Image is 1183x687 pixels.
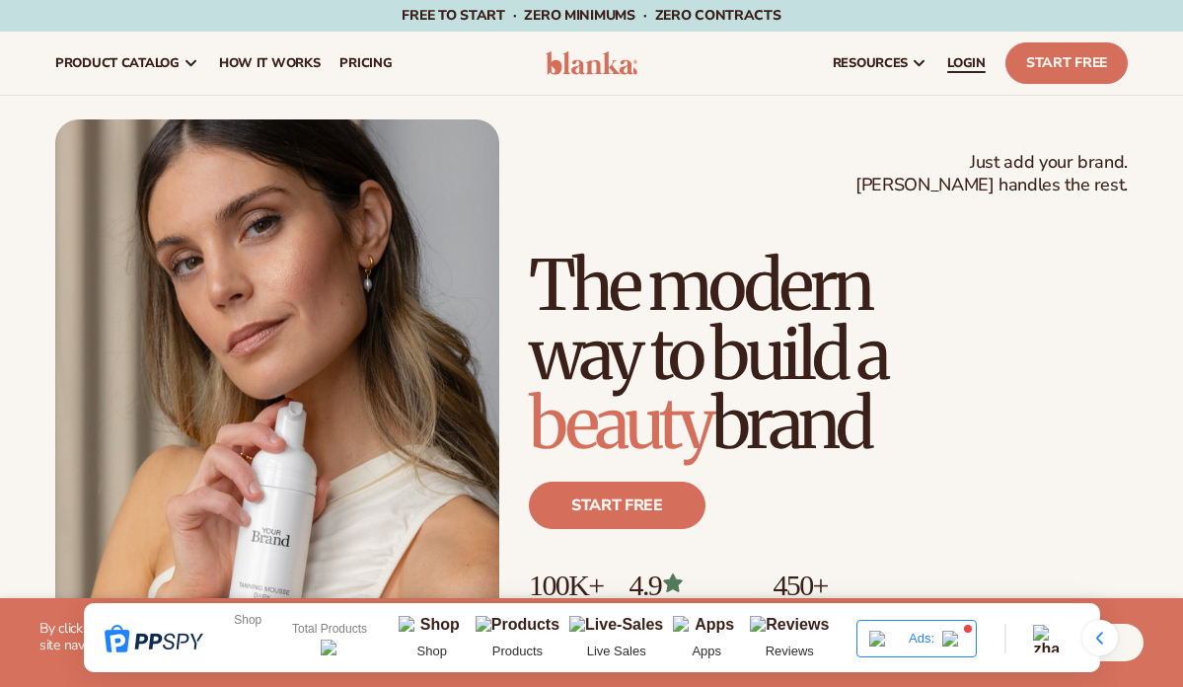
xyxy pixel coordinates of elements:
span: How It Works [219,55,321,71]
a: product catalog [45,32,209,95]
p: 4.9 [629,569,754,601]
span: resources [833,55,908,71]
img: logo [546,51,638,75]
p: By clicking "Accept All Cookies", you agree to the storing of cookies on your device to enhance s... [39,621,592,654]
a: Start free [529,482,705,529]
img: Female holding tanning mousse. [55,119,499,679]
p: 450+ [773,569,922,601]
a: LOGIN [937,32,996,95]
span: product catalog [55,55,180,71]
p: 100K+ [529,569,610,601]
a: How It Works [209,32,331,95]
span: LOGIN [947,55,986,71]
a: resources [823,32,937,95]
span: beauty [529,380,711,467]
span: pricing [339,55,392,71]
a: Start Free [1005,42,1128,84]
h1: The modern way to build a brand [529,251,1128,458]
span: Free to start · ZERO minimums · ZERO contracts [402,6,780,25]
a: pricing [330,32,402,95]
span: Just add your brand. [PERSON_NAME] handles the rest. [855,151,1128,197]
